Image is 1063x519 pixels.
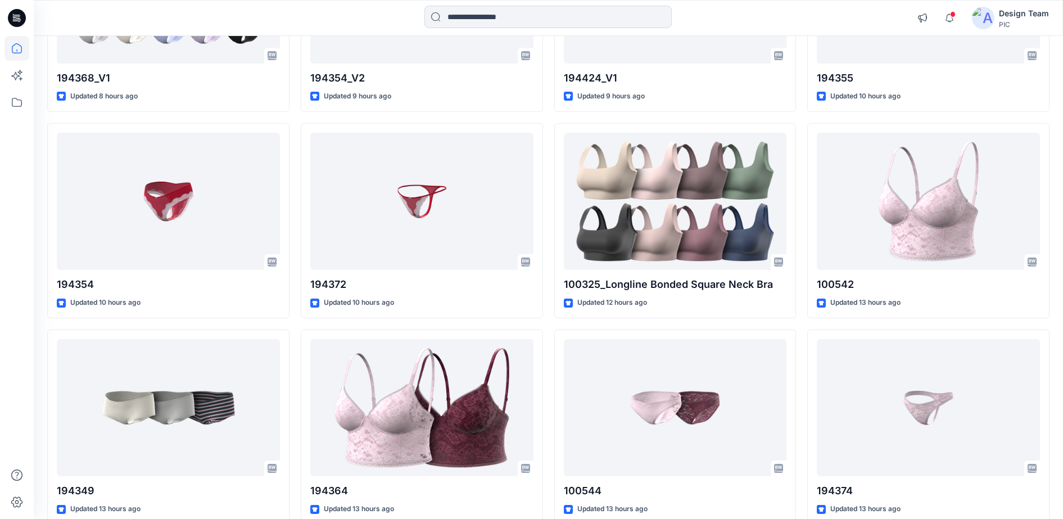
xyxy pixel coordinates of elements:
p: 194424_V1 [564,70,787,86]
p: Updated 13 hours ago [830,297,901,309]
p: 194364 [310,483,533,499]
p: 194354 [57,277,280,292]
p: 100542 [817,277,1040,292]
p: Updated 9 hours ago [324,91,391,102]
a: 194349 [57,339,280,477]
a: 194364 [310,339,533,477]
div: PIC [999,20,1049,29]
p: Updated 9 hours ago [577,91,645,102]
p: 194374 [817,483,1040,499]
p: Updated 13 hours ago [577,503,648,515]
a: 100544 [564,339,787,477]
p: Updated 10 hours ago [324,297,394,309]
p: 194372 [310,277,533,292]
a: 100542 [817,133,1040,270]
img: avatar [972,7,994,29]
p: 194355 [817,70,1040,86]
p: 194349 [57,483,280,499]
p: 100325_Longline Bonded Square Neck Bra [564,277,787,292]
p: Updated 13 hours ago [324,503,394,515]
p: Updated 10 hours ago [830,91,901,102]
a: 100325_Longline Bonded Square Neck Bra [564,133,787,270]
p: Updated 13 hours ago [70,503,141,515]
div: Design Team [999,7,1049,20]
p: 194354_V2 [310,70,533,86]
a: 194372 [310,133,533,270]
p: Updated 13 hours ago [830,503,901,515]
a: 194374 [817,339,1040,477]
p: Updated 10 hours ago [70,297,141,309]
p: 194368_V1 [57,70,280,86]
p: 100544 [564,483,787,499]
p: Updated 12 hours ago [577,297,647,309]
p: Updated 8 hours ago [70,91,138,102]
a: 194354 [57,133,280,270]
